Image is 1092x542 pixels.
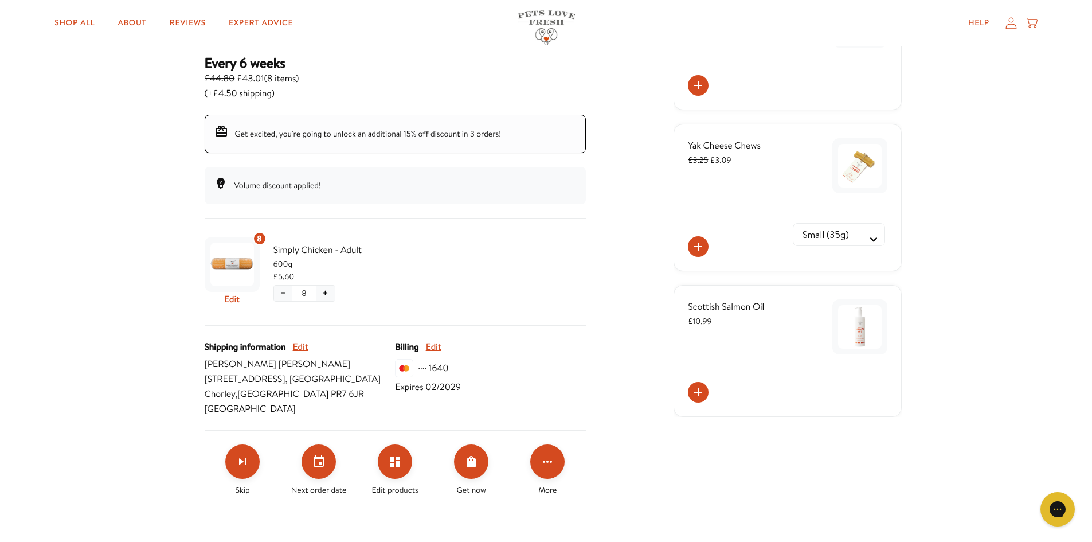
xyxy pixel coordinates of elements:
button: Edit [293,340,308,354]
span: 600g [273,258,387,270]
span: £3.09 [688,154,731,166]
s: £3.25 [688,154,708,166]
img: Scottish Salmon Oil [838,305,882,349]
img: svg%3E [395,359,413,377]
img: Simply Chicken - Adult [210,243,254,286]
span: ···· 1640 [418,361,448,376]
button: Edit products [378,444,412,479]
span: Chorley , [GEOGRAPHIC_DATA] PR7 6JR [205,387,396,401]
a: Help [959,11,999,34]
span: (+£4.50 shipping) [205,86,299,101]
a: About [108,11,155,34]
span: Scottish Salmon Oil [688,301,764,313]
span: 8 [302,287,306,299]
span: £5.60 [273,270,295,283]
img: Pets Love Fresh [518,10,575,45]
span: Expires 02/2029 [395,380,461,395]
span: Yak Cheese Chews [688,139,761,152]
button: Edit [426,340,441,354]
span: Simply Chicken - Adult [273,243,387,258]
div: Subscription product: Simply Chicken - Adult [205,232,387,311]
span: Billing [395,340,418,354]
iframe: Gorgias live chat messenger [1035,488,1081,531]
div: Make changes for subscription [205,444,586,496]
span: £43.01 ( 8 items ) [205,71,299,86]
span: [PERSON_NAME] [PERSON_NAME] [205,357,396,372]
span: Skip [236,483,250,496]
span: Edit products [372,483,418,496]
span: Shipping information [205,340,286,354]
span: Get now [457,483,486,496]
button: Set your next order date [302,444,336,479]
span: Next order date [291,483,347,496]
h3: Every 6 weeks [205,54,299,71]
button: Order Now [454,444,488,479]
a: Shop All [45,11,104,34]
span: Get excited, you're going to unlock an additional 15% off discount in 3 orders! [235,128,501,139]
button: Decrease quantity [274,286,292,301]
div: Subscription for 8 items with cost £43.01. Renews Every 6 weeks [205,54,586,101]
img: Yak Cheese Chews [838,144,882,188]
a: Reviews [161,11,215,34]
button: Skip subscription [225,444,260,479]
a: Expert Advice [220,11,302,34]
s: £44.80 [205,72,235,85]
span: [GEOGRAPHIC_DATA] [205,401,396,416]
span: £10.99 [688,315,711,327]
button: Click for more options [530,444,565,479]
span: 8 [257,232,261,245]
button: Increase quantity [316,286,335,301]
button: Edit [224,292,240,307]
span: More [538,483,557,496]
div: 8 units of item: Simply Chicken - Adult [253,232,267,245]
span: [STREET_ADDRESS] , [GEOGRAPHIC_DATA] [205,372,396,387]
span: Volume discount applied! [234,180,321,191]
